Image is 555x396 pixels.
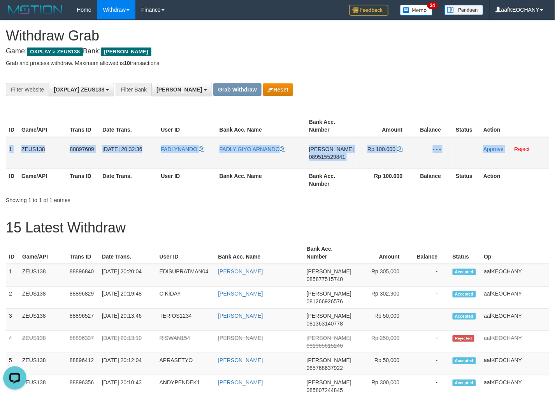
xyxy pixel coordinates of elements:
[411,353,450,375] td: -
[411,242,450,264] th: Balance
[70,146,94,152] span: 88897609
[453,380,476,386] span: Accepted
[156,86,202,93] span: [PERSON_NAME]
[151,83,212,96] button: [PERSON_NAME]
[124,60,130,66] strong: 10
[453,169,480,191] th: Status
[218,335,263,341] a: [PERSON_NAME]
[307,379,351,385] span: [PERSON_NAME]
[102,146,142,152] span: [DATE] 20:32:36
[357,115,414,137] th: Amount
[355,264,411,287] td: Rp 305,000
[6,331,19,353] td: 4
[307,335,351,341] span: [PERSON_NAME]
[19,331,67,353] td: ZEUS138
[19,309,67,331] td: ZEUS138
[67,309,99,331] td: 88896527
[218,313,263,319] a: [PERSON_NAME]
[6,48,549,55] h4: Game: Bank:
[450,242,481,264] th: Status
[453,269,476,275] span: Accepted
[99,242,156,264] th: Date Trans.
[414,169,453,191] th: Balance
[367,146,395,152] span: Rp 100.000
[67,115,99,137] th: Trans ID
[6,264,19,287] td: 1
[481,309,549,331] td: aafKEOCHANY
[218,290,263,297] a: [PERSON_NAME]
[216,169,306,191] th: Bank Acc. Name
[427,2,438,9] span: 34
[18,137,67,169] td: ZEUS138
[355,242,411,264] th: Amount
[6,4,65,16] img: MOTION_logo.png
[67,242,99,264] th: Trans ID
[99,264,156,287] td: [DATE] 20:20:04
[453,291,476,297] span: Accepted
[218,357,263,363] a: [PERSON_NAME]
[414,137,453,169] td: - - -
[67,353,99,375] td: 88896412
[54,86,104,93] span: [OXPLAY] ZEUS138
[307,357,351,363] span: [PERSON_NAME]
[99,309,156,331] td: [DATE] 20:13:46
[444,5,483,15] img: panduan.png
[307,313,351,319] span: [PERSON_NAME]
[307,290,351,297] span: [PERSON_NAME]
[309,154,345,160] span: Copy 089515529841 to clipboard
[414,115,453,137] th: Balance
[156,353,215,375] td: APRASETYO
[515,146,530,152] a: Reject
[213,83,261,96] button: Grab Withdraw
[6,83,49,96] div: Filter Website
[156,331,215,353] td: RISWAN154
[156,309,215,331] td: TERIOS1234
[67,287,99,309] td: 88896829
[307,320,343,327] span: Copy 081363140778 to clipboard
[453,335,474,342] span: Rejected
[6,137,18,169] td: 1
[220,146,285,152] a: FADLY GIYO ARNANDO
[215,242,303,264] th: Bank Acc. Name
[307,276,343,282] span: Copy 085877515740 to clipboard
[307,298,343,304] span: Copy 081266926576 to clipboard
[161,146,204,152] a: FADLYNANDO
[481,242,549,264] th: Op
[411,264,450,287] td: -
[350,5,388,16] img: Feedback.jpg
[19,287,67,309] td: ZEUS138
[156,242,215,264] th: User ID
[400,5,433,16] img: Button%20Memo.svg
[99,115,158,137] th: Date Trans.
[481,353,549,375] td: aafKEOCHANY
[355,353,411,375] td: Rp 50,000
[156,287,215,309] td: CIKIDAY
[19,264,67,287] td: ZEUS138
[6,28,549,44] h1: Withdraw Grab
[156,264,215,287] td: EDISUPRATMAN04
[397,146,403,152] a: Copy 100000 to clipboard
[161,146,197,152] span: FADLYNANDO
[67,264,99,287] td: 88896840
[18,115,67,137] th: Game/API
[307,268,351,275] span: [PERSON_NAME]
[355,309,411,331] td: Rp 50,000
[306,169,357,191] th: Bank Acc. Number
[6,242,19,264] th: ID
[6,220,549,236] h1: 15 Latest Withdraw
[411,309,450,331] td: -
[453,357,476,364] span: Accepted
[480,169,549,191] th: Action
[307,365,343,371] span: Copy 085768637922 to clipboard
[6,193,225,204] div: Showing 1 to 1 of 1 entries
[6,115,18,137] th: ID
[19,353,67,375] td: ZEUS138
[6,287,19,309] td: 2
[116,83,151,96] div: Filter Bank
[481,287,549,309] td: aafKEOCHANY
[218,268,263,275] a: [PERSON_NAME]
[307,387,343,393] span: Copy 085807244845 to clipboard
[483,146,504,152] a: Approve
[99,353,156,375] td: [DATE] 20:12:04
[6,169,18,191] th: ID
